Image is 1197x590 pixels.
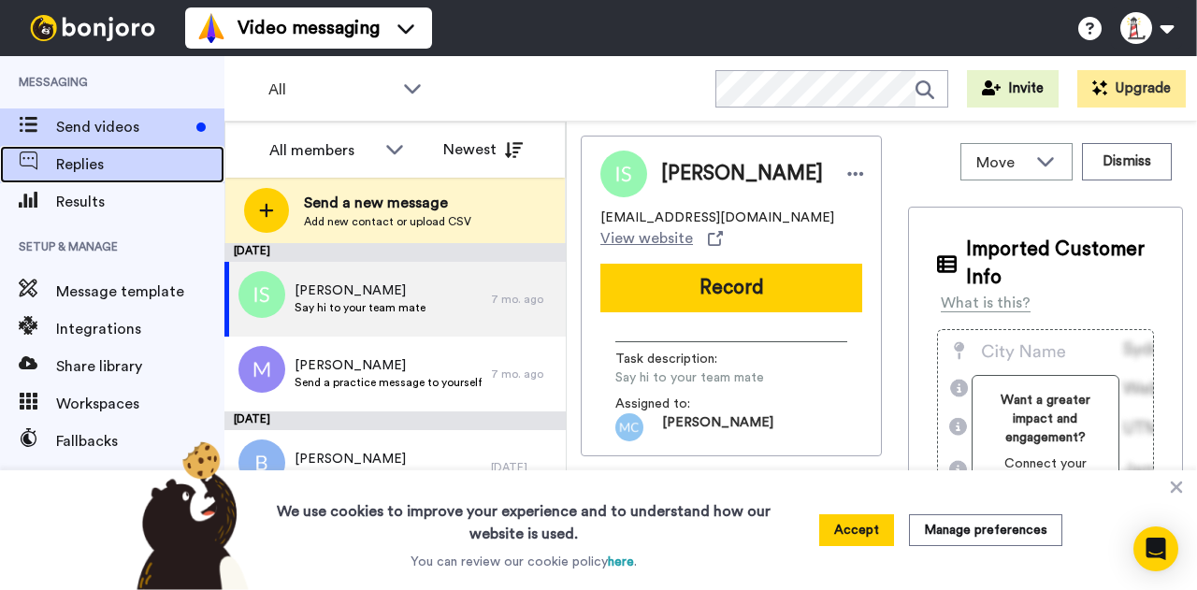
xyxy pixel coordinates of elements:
a: here [608,555,634,568]
span: Say hi to your team mate [615,368,793,387]
span: Message template [56,281,224,303]
span: [PERSON_NAME] [661,160,823,188]
span: Assigned to: [615,395,746,413]
span: [PERSON_NAME] [295,450,482,468]
button: Record [600,264,862,312]
span: Task description : [615,350,746,368]
a: View website [600,227,723,250]
button: Dismiss [1082,143,1172,180]
span: Imported Customer Info [966,236,1154,292]
img: bj-logo-header-white.svg [22,15,163,41]
span: Share library [56,355,224,378]
img: vm-color.svg [196,13,226,43]
span: Send a practice message to yourself [295,468,482,483]
div: 7 mo. ago [491,292,556,307]
span: Say hi to your team mate [295,300,425,315]
span: Workspaces [56,393,224,415]
span: [PERSON_NAME] [295,281,425,300]
span: Want a greater impact and engagement? [988,391,1103,447]
span: [PERSON_NAME] [295,356,482,375]
span: Add new contact or upload CSV [304,214,471,229]
div: All members [269,139,376,162]
span: Fallbacks [56,430,224,453]
button: Invite [967,70,1059,108]
span: View website [600,227,693,250]
span: [EMAIL_ADDRESS][DOMAIN_NAME] [600,209,834,227]
span: Send videos [56,116,189,138]
h3: We use cookies to improve your experience and to understand how our website is used. [258,489,789,545]
span: Replies [56,153,224,176]
div: [DATE] [224,411,566,430]
img: is.png [238,271,285,318]
span: Send a new message [304,192,471,214]
div: [DATE] [224,243,566,262]
img: bear-with-cookie.png [120,440,258,590]
button: Accept [819,514,894,546]
div: What is this? [941,292,1031,314]
button: Upgrade [1077,70,1186,108]
span: Results [56,191,224,213]
div: [DATE] [491,460,556,475]
img: Image of Ilana Sherman [600,151,647,197]
span: Move [976,151,1027,174]
img: b.png [238,439,285,486]
button: Manage preferences [909,514,1062,546]
span: All [268,79,394,101]
span: [PERSON_NAME] [662,413,773,441]
span: Connect your tools to display your own customer data for more specialized messages [988,454,1103,567]
img: mc.png [615,413,643,441]
span: Video messaging [238,15,380,41]
div: 7 mo. ago [491,367,556,381]
span: Integrations [56,318,224,340]
img: m.png [238,346,285,393]
span: Send a practice message to yourself [295,375,482,390]
p: You can review our cookie policy . [411,553,637,571]
div: Open Intercom Messenger [1133,526,1178,571]
button: Newest [429,131,537,168]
